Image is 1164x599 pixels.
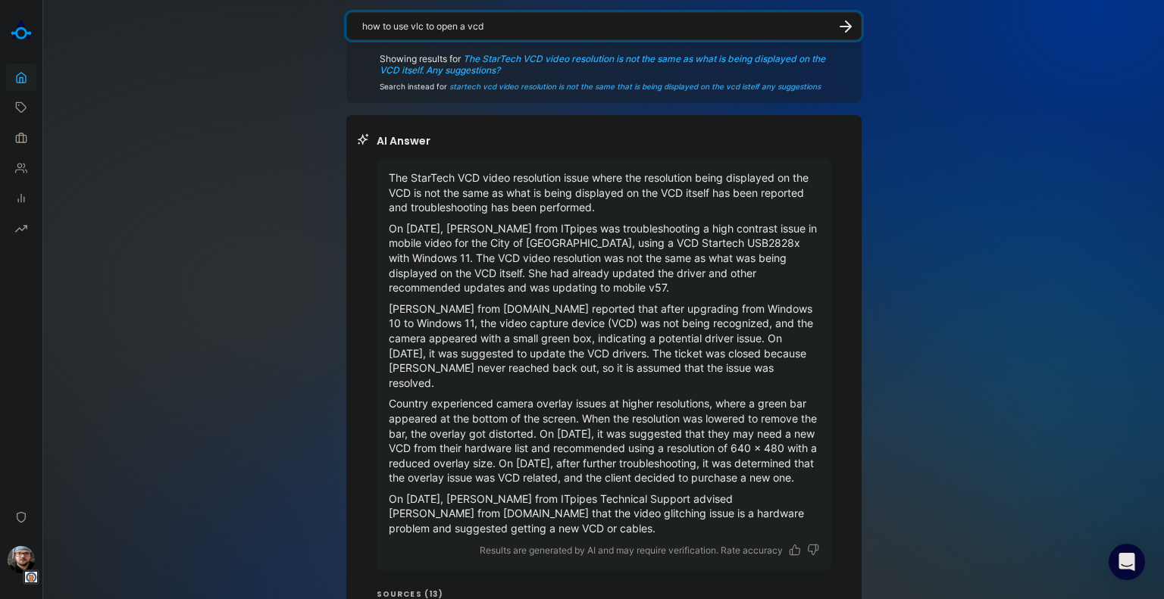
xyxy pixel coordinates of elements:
span: Search instead for [380,82,828,91]
textarea: how to use vlc to open a vcd [362,19,828,33]
p: Results are generated by AI and may require verification. Rate accuracy [480,542,783,558]
img: Tenant Logo [23,570,39,584]
button: Like [789,544,801,556]
p: The StarTech VCD video resolution issue where the resolution being displayed on the VCD is not th... [389,170,819,215]
button: Dillon AlterioTenant Logo [6,540,36,584]
p: [PERSON_NAME] from [DOMAIN_NAME] reported that after upgrading from Windows 10 to Windows 11, the... [389,301,819,391]
p: Country experienced camera overlay issues at higher resolutions, where a green bar appeared at th... [389,396,819,485]
p: On [DATE], [PERSON_NAME] from ITpipes was troubleshooting a high contrast issue in mobile video f... [389,221,819,295]
button: Dislike [807,544,819,556]
span: Showing results for [380,53,828,76]
img: Dillon Alterio [8,546,35,573]
span: The StarTech VCD video resolution is not the same as what is being displayed on the VCD itself. A... [380,53,825,76]
div: Open Intercom Messenger [1109,544,1145,580]
img: Akooda Logo [6,15,36,45]
h2: AI Answer [377,133,831,149]
p: On [DATE], [PERSON_NAME] from ITpipes Technical Support advised [PERSON_NAME] from [DOMAIN_NAME] ... [389,491,819,536]
span: startech vcd video resolution is not the same that is being displayed on the vcd istelf any sugge... [449,82,821,91]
